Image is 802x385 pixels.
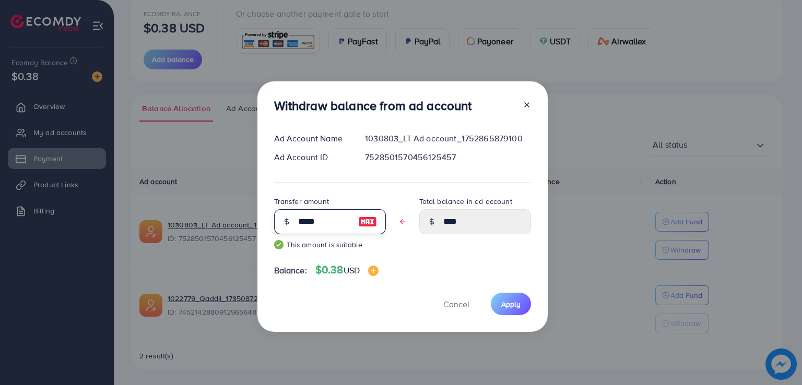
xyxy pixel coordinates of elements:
[491,293,531,315] button: Apply
[274,98,472,113] h3: Withdraw balance from ad account
[344,264,360,276] span: USD
[274,240,284,249] img: guide
[266,133,357,145] div: Ad Account Name
[358,215,377,228] img: image
[357,133,539,145] div: 1030803_LT Ad account_1752865879100
[430,293,482,315] button: Cancel
[274,239,386,250] small: This amount is suitable
[315,263,379,276] h4: $0.38
[368,266,379,276] img: image
[274,264,307,276] span: Balance:
[443,298,469,310] span: Cancel
[501,299,521,309] span: Apply
[274,196,329,207] label: Transfer amount
[419,196,512,207] label: Total balance in ad account
[357,151,539,163] div: 7528501570456125457
[266,151,357,163] div: Ad Account ID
